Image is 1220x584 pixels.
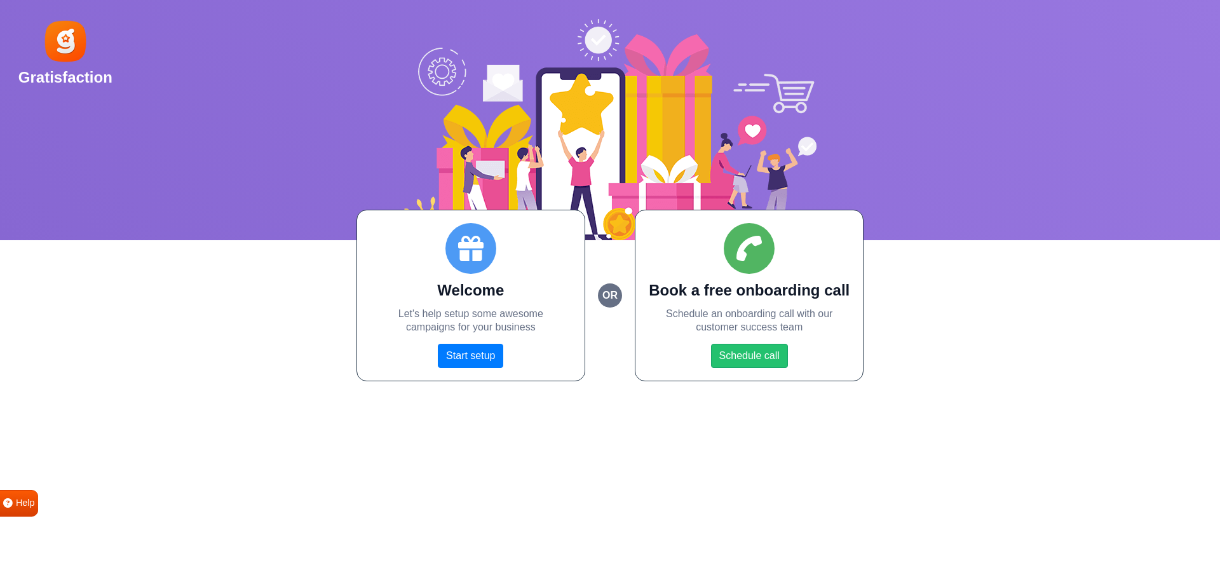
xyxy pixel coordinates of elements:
[648,308,850,334] p: Schedule an onboarding call with our customer success team
[711,344,788,368] a: Schedule call
[403,19,817,240] img: Social Boost
[598,283,622,308] small: or
[370,308,572,334] p: Let's help setup some awesome campaigns for your business
[16,496,35,510] span: Help
[370,282,572,300] h2: Welcome
[438,344,503,368] a: Start setup
[18,69,112,87] h2: Gratisfaction
[648,282,850,300] h2: Book a free onboarding call
[43,18,88,64] img: Gratisfaction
